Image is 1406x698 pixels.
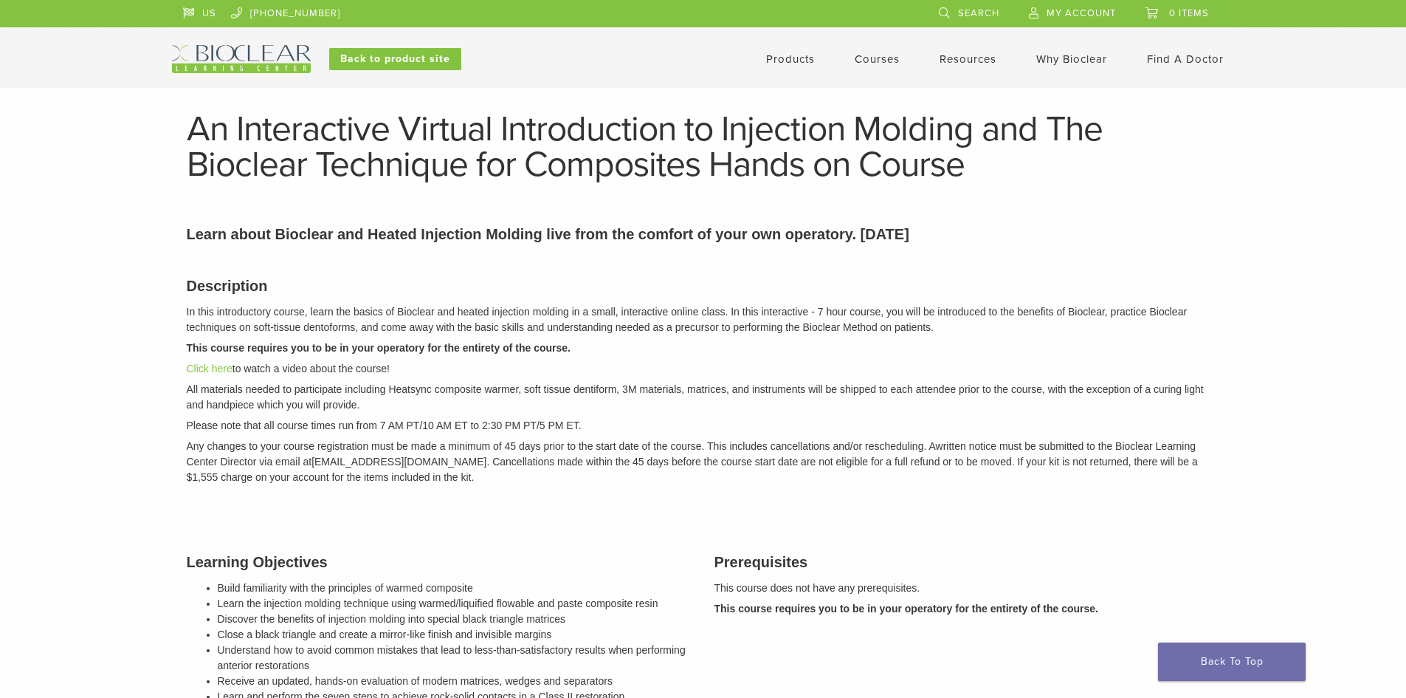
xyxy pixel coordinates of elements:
span: Any changes to your course registration must be made a minimum of 45 days prior to the start date... [187,440,936,452]
h1: An Interactive Virtual Introduction to Injection Molding and The Bioclear Technique for Composite... [187,112,1220,182]
p: All materials needed to participate including Heatsync composite warmer, soft tissue dentiform, 3... [187,382,1220,413]
p: In this introductory course, learn the basics of Bioclear and heated injection molding in a small... [187,304,1220,335]
p: Learn about Bioclear and Heated Injection Molding live from the comfort of your own operatory. [D... [187,223,1220,245]
strong: This course requires you to be in your operatory for the entirety of the course. [187,342,571,354]
a: Courses [855,52,900,66]
h3: Description [187,275,1220,297]
a: Products [766,52,815,66]
span: My Account [1047,7,1116,19]
li: Discover the benefits of injection molding into special black triangle matrices [218,612,692,627]
em: written notice must be submitted to the Bioclear Learning Center Director via email at [EMAIL_ADD... [187,440,1198,483]
li: Understand how to avoid common mistakes that lead to less-than-satisfactory results when performi... [218,643,692,674]
h3: Learning Objectives [187,551,692,573]
a: Find A Doctor [1147,52,1224,66]
a: Click here [187,363,232,374]
span: 0 items [1169,7,1209,19]
li: Receive an updated, hands-on evaluation of modern matrices, wedges and separators [218,674,692,689]
img: Bioclear [172,45,311,73]
span: Search [958,7,999,19]
li: Learn the injection molding technique using warmed/liquified flowable and paste composite resin [218,596,692,612]
strong: This course requires you to be in your operatory for the entirety of the course. [714,603,1098,615]
h3: Prerequisites [714,551,1220,573]
a: Resources [940,52,996,66]
p: Please note that all course times run from 7 AM PT/10 AM ET to 2:30 PM PT/5 PM ET. [187,418,1220,434]
a: Back To Top [1158,643,1306,681]
p: to watch a video about the course! [187,361,1220,377]
li: Close a black triangle and create a mirror-like finish and invisible margins [218,627,692,643]
li: Build familiarity with the principles of warmed composite [218,581,692,596]
a: Back to product site [329,48,461,70]
a: Why Bioclear [1036,52,1107,66]
p: This course does not have any prerequisites. [714,581,1220,596]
